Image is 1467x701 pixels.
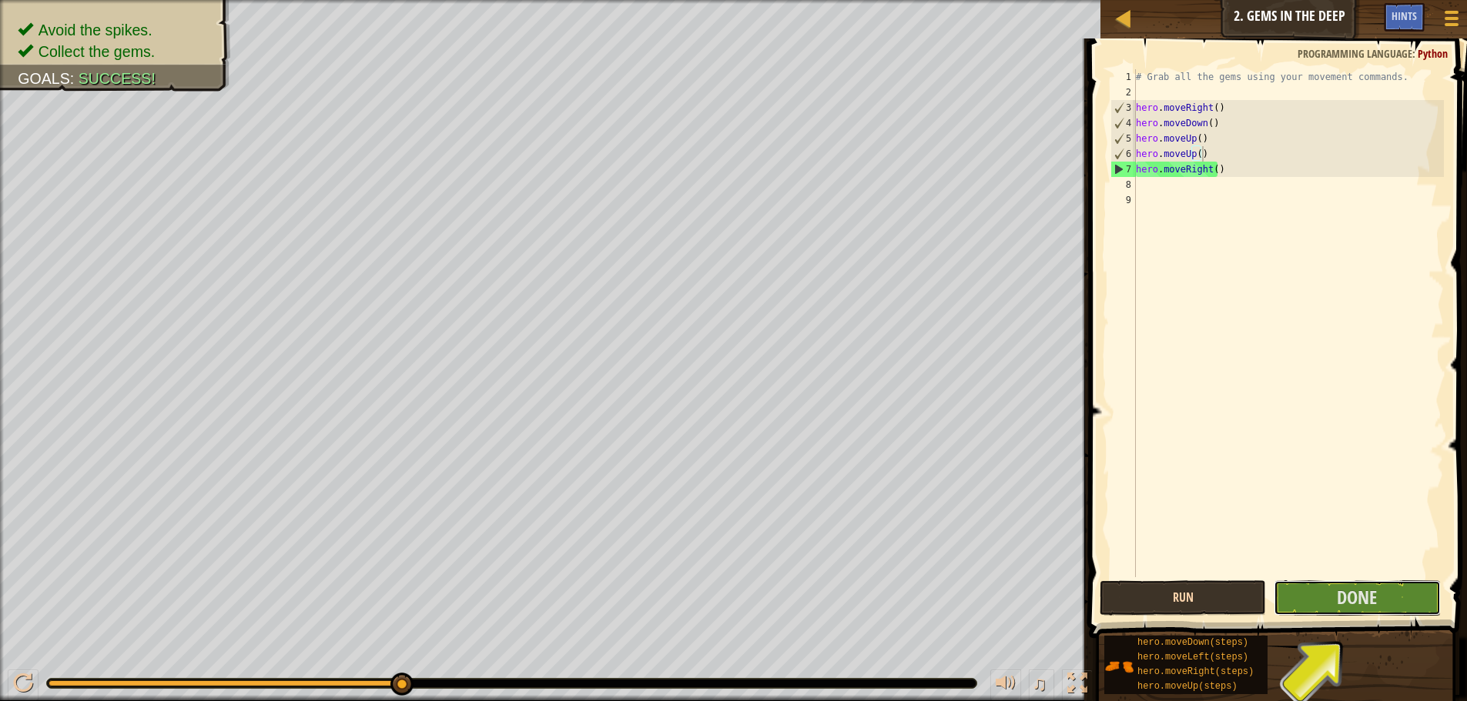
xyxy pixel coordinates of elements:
[39,22,152,38] span: Avoid the spikes.
[1032,672,1047,695] span: ♫
[1111,162,1136,177] div: 7
[1137,681,1238,692] span: hero.moveUp(steps)
[1111,100,1136,115] div: 3
[1110,69,1136,85] div: 1
[70,70,79,87] span: :
[1110,177,1136,192] div: 8
[1111,146,1136,162] div: 6
[1274,580,1440,616] button: Done
[1110,85,1136,100] div: 2
[39,43,155,60] span: Collect the gems.
[1100,580,1266,616] button: Run
[8,669,39,701] button: Ctrl + P: Play
[1137,637,1248,648] span: hero.moveDown(steps)
[1418,46,1448,61] span: Python
[1337,585,1377,609] span: Done
[1062,669,1093,701] button: Toggle fullscreen
[18,19,214,41] li: Avoid the spikes.
[1111,131,1136,146] div: 5
[18,70,70,87] span: Goals
[990,669,1021,701] button: Adjust volume
[1137,652,1248,663] span: hero.moveLeft(steps)
[1298,46,1412,61] span: Programming language
[1110,192,1136,208] div: 9
[1392,8,1417,23] span: Hints
[1111,115,1136,131] div: 4
[1104,652,1134,681] img: portrait.png
[1412,46,1418,61] span: :
[1137,666,1254,677] span: hero.moveRight(steps)
[18,41,214,62] li: Collect the gems.
[79,70,156,87] span: Success!
[1029,669,1055,701] button: ♫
